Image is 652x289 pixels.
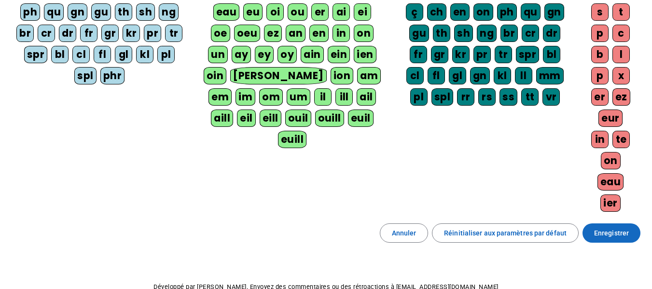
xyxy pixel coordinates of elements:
[59,25,76,42] div: dr
[236,88,255,106] div: im
[600,194,621,212] div: ier
[598,110,623,127] div: eur
[74,67,97,84] div: spl
[277,46,297,63] div: oy
[211,25,230,42] div: oe
[591,88,609,106] div: er
[591,131,609,148] div: in
[38,25,55,42] div: cr
[516,46,540,63] div: spr
[255,46,274,63] div: ey
[354,3,371,21] div: ei
[278,131,306,148] div: euill
[497,3,517,21] div: ph
[80,25,97,42] div: fr
[444,227,567,239] span: Réinitialiser aux paramètres par défaut
[136,3,155,21] div: sh
[20,3,40,21] div: ph
[213,3,240,21] div: eau
[521,3,541,21] div: qu
[522,25,539,42] div: cr
[449,67,466,84] div: gl
[230,67,326,84] div: [PERSON_NAME]
[204,67,227,84] div: oin
[232,46,251,63] div: ay
[543,46,560,63] div: bl
[136,46,153,63] div: kl
[591,3,609,21] div: s
[44,3,64,21] div: qu
[612,67,630,84] div: x
[392,227,416,239] span: Annuler
[115,3,132,21] div: th
[94,46,111,63] div: fl
[315,110,344,127] div: ouill
[234,25,261,42] div: oeu
[543,25,560,42] div: dr
[328,46,350,63] div: ein
[101,25,119,42] div: gr
[243,3,263,21] div: eu
[335,88,353,106] div: ill
[157,46,175,63] div: pl
[72,46,90,63] div: cl
[288,3,307,21] div: ou
[431,46,448,63] div: gr
[357,88,376,106] div: ail
[406,3,423,21] div: ç
[115,46,132,63] div: gl
[478,88,496,106] div: rs
[597,173,624,191] div: eau
[123,25,140,42] div: kr
[51,46,69,63] div: bl
[515,67,532,84] div: ll
[591,46,609,63] div: b
[287,88,310,106] div: um
[309,25,329,42] div: en
[91,3,111,21] div: gu
[24,46,48,63] div: spr
[601,152,621,169] div: on
[100,67,125,84] div: phr
[264,25,282,42] div: ez
[428,67,445,84] div: fl
[260,110,281,127] div: eill
[500,25,518,42] div: br
[410,88,428,106] div: pl
[159,3,179,21] div: ng
[612,46,630,63] div: l
[348,110,374,127] div: euil
[591,67,609,84] div: p
[612,131,630,148] div: te
[301,46,324,63] div: ain
[285,110,311,127] div: ouil
[259,88,283,106] div: om
[333,3,350,21] div: ai
[354,46,376,63] div: ien
[208,88,232,106] div: em
[544,3,564,21] div: gn
[477,25,497,42] div: ng
[432,223,579,243] button: Réinitialiser aux paramètres par défaut
[495,46,512,63] div: tr
[208,46,228,63] div: un
[594,227,629,239] span: Enregistrer
[311,3,329,21] div: er
[583,223,640,243] button: Enregistrer
[144,25,161,42] div: pr
[470,67,490,84] div: gn
[494,67,511,84] div: kl
[331,67,354,84] div: ion
[333,25,350,42] div: in
[473,46,491,63] div: pr
[409,25,429,42] div: gu
[165,25,182,42] div: tr
[380,223,429,243] button: Annuler
[612,25,630,42] div: c
[354,25,374,42] div: on
[431,88,454,106] div: spl
[433,25,450,42] div: th
[454,25,473,42] div: sh
[612,3,630,21] div: t
[427,3,446,21] div: ch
